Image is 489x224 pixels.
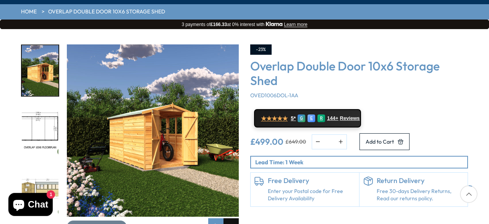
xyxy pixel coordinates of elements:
[6,193,55,218] inbox-online-store-chat: Shopify online store chat
[22,165,58,216] img: OverlapValue10x6WINDOWA06513MFT_200x200.jpg
[250,137,283,146] ins: £499.00
[21,8,37,16] a: HOME
[250,59,468,88] h3: Overlap Double Door 10x6 Storage Shed
[308,114,315,122] div: E
[268,177,355,185] h6: Free Delivery
[366,139,394,144] span: Add to Cart
[298,114,305,122] div: G
[21,164,59,217] div: 4 / 18
[377,177,464,185] h6: Return Delivery
[285,139,306,144] del: £649.00
[261,115,288,122] span: ★★★★★
[21,105,59,157] div: 3 / 18
[255,158,467,166] p: Lead Time: 1 Week
[22,105,58,156] img: OverlapValue10x6WINDOWA06513FLOORPLAN_200x200.jpg
[340,115,360,121] span: Reviews
[268,188,355,203] a: Enter your Postal code for Free Delivery Availability
[317,114,325,122] div: R
[254,109,361,128] a: ★★★★★ 5* G E R 144+ Reviews
[250,92,298,99] span: OVED1006DOL-1AA
[21,44,59,97] div: 2 / 18
[250,44,272,55] div: -23%
[327,115,338,121] span: 144+
[48,8,165,16] a: Overlap Double Door 10x6 Storage Shed
[377,188,464,203] p: Free 30-days Delivery Returns, Read our returns policy.
[67,44,239,217] img: Overlap Double Door 10x6 Storage Shed
[22,45,58,96] img: OverlapValueDDoor10x6_WINS_garden_LH_200x200.jpg
[359,133,410,150] button: Add to Cart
